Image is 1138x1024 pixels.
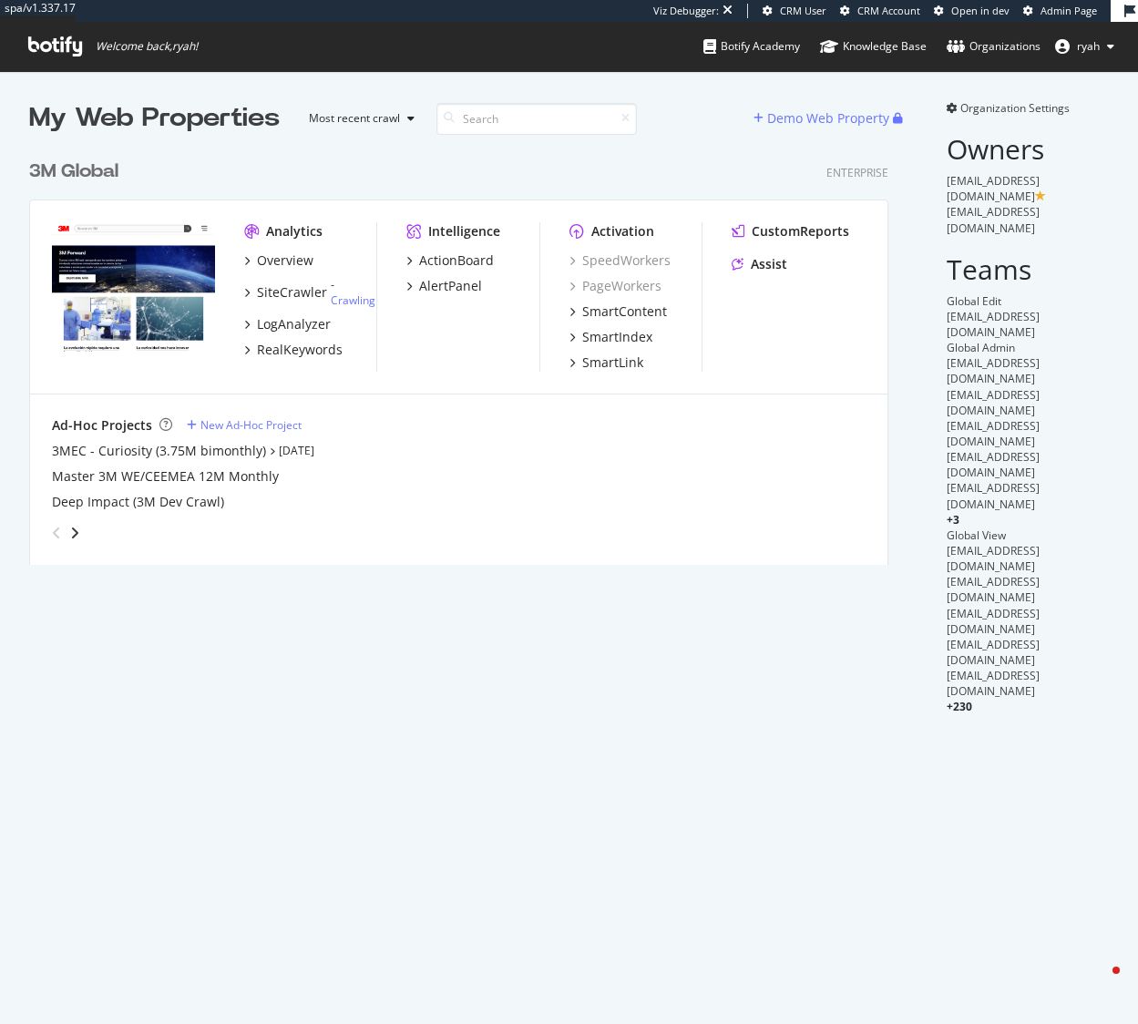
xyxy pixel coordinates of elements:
a: SiteCrawler- Crawling [244,277,377,308]
a: Knowledge Base [820,22,927,71]
a: New Ad-Hoc Project [187,417,302,433]
div: My Web Properties [29,100,280,137]
div: ActionBoard [419,251,494,270]
div: Activation [591,222,654,241]
a: CustomReports [732,222,849,241]
span: [EMAIL_ADDRESS][DOMAIN_NAME] [947,387,1040,418]
a: SmartContent [569,302,667,321]
div: Enterprise [826,165,888,180]
div: Overview [257,251,313,270]
a: AlertPanel [406,277,482,295]
div: grid [29,137,903,565]
iframe: Intercom live chat [1076,962,1120,1006]
span: [EMAIL_ADDRESS][DOMAIN_NAME] [947,668,1040,699]
a: Organizations [947,22,1041,71]
span: [EMAIL_ADDRESS][DOMAIN_NAME] [947,480,1040,511]
span: [EMAIL_ADDRESS][DOMAIN_NAME] [947,173,1040,204]
div: RealKeywords [257,341,343,359]
a: Open in dev [934,4,1010,18]
img: www.command.com [52,222,215,353]
div: Analytics [266,222,323,241]
a: 3M Global [29,159,126,185]
div: CustomReports [752,222,849,241]
a: [DATE] [279,443,314,458]
span: [EMAIL_ADDRESS][DOMAIN_NAME] [947,309,1040,340]
span: [EMAIL_ADDRESS][DOMAIN_NAME] [947,418,1040,449]
div: angle-right [68,524,81,542]
span: [EMAIL_ADDRESS][DOMAIN_NAME] [947,606,1040,637]
span: Admin Page [1041,4,1097,17]
span: [EMAIL_ADDRESS][DOMAIN_NAME] [947,449,1040,480]
a: ActionBoard [406,251,494,270]
div: Assist [751,255,787,273]
a: SmartLink [569,353,643,372]
button: Demo Web Property [754,104,893,133]
a: SpeedWorkers [569,251,671,270]
div: Global View [947,527,1109,543]
a: RealKeywords [244,341,343,359]
a: SmartIndex [569,328,652,346]
div: Intelligence [428,222,500,241]
div: Ad-Hoc Projects [52,416,152,435]
div: Knowledge Base [820,37,927,56]
a: LogAnalyzer [244,315,331,333]
span: [EMAIL_ADDRESS][DOMAIN_NAME] [947,637,1040,668]
button: Most recent crawl [294,104,422,133]
span: + 230 [947,699,972,714]
span: [EMAIL_ADDRESS][DOMAIN_NAME] [947,574,1040,605]
span: CRM User [780,4,826,17]
a: Master 3M WE/CEEMEA 12M Monthly [52,467,279,486]
span: Welcome back, ryah ! [96,39,198,54]
div: Global Edit [947,293,1109,309]
a: Crawling [331,292,375,308]
div: SmartContent [582,302,667,321]
a: 3MEC - Curiosity (3.75M bimonthly) [52,442,266,460]
a: PageWorkers [569,277,661,295]
span: [EMAIL_ADDRESS][DOMAIN_NAME] [947,543,1040,574]
span: [EMAIL_ADDRESS][DOMAIN_NAME] [947,355,1040,386]
div: SmartLink [582,353,643,372]
div: Organizations [947,37,1041,56]
span: Open in dev [951,4,1010,17]
div: Most recent crawl [309,113,400,124]
div: Botify Academy [703,37,800,56]
div: SmartIndex [582,328,652,346]
a: Assist [732,255,787,273]
div: New Ad-Hoc Project [200,417,302,433]
a: CRM Account [840,4,920,18]
div: AlertPanel [419,277,482,295]
div: Viz Debugger: [653,4,719,18]
div: SiteCrawler [257,283,327,302]
h2: Owners [947,134,1109,164]
div: Global Admin [947,340,1109,355]
div: angle-left [45,518,68,548]
div: - [331,277,377,308]
a: Admin Page [1023,4,1097,18]
a: Overview [244,251,313,270]
span: Organization Settings [960,100,1070,116]
span: + 3 [947,512,959,527]
a: CRM User [763,4,826,18]
div: LogAnalyzer [257,315,331,333]
a: Demo Web Property [754,110,893,126]
a: Deep Impact (3M Dev Crawl) [52,493,224,511]
h2: Teams [947,254,1109,284]
input: Search [436,103,637,135]
button: ryah [1041,32,1129,61]
span: [EMAIL_ADDRESS][DOMAIN_NAME] [947,204,1040,235]
div: 3M Global [29,159,118,185]
span: ryah [1077,38,1100,54]
div: Demo Web Property [767,109,889,128]
a: Botify Academy [703,22,800,71]
span: CRM Account [857,4,920,17]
